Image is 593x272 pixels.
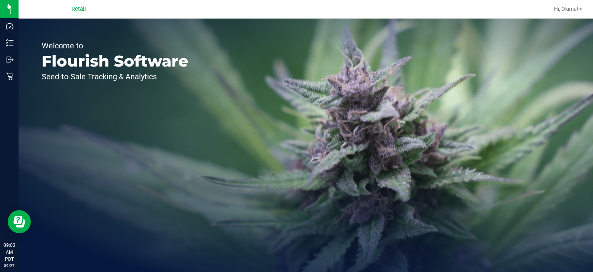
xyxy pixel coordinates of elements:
[6,39,14,47] inline-svg: Inventory
[3,263,15,269] p: 09/27
[6,56,14,63] inline-svg: Outbound
[554,6,578,12] span: Hi, Okima!
[8,210,31,233] iframe: Resource center
[6,72,14,80] inline-svg: Retail
[71,6,86,12] span: Retail
[42,42,188,50] p: Welcome to
[42,73,188,80] p: Seed-to-Sale Tracking & Analytics
[3,242,15,263] p: 09:03 AM PDT
[42,53,188,69] p: Flourish Software
[6,22,14,30] inline-svg: Dashboard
